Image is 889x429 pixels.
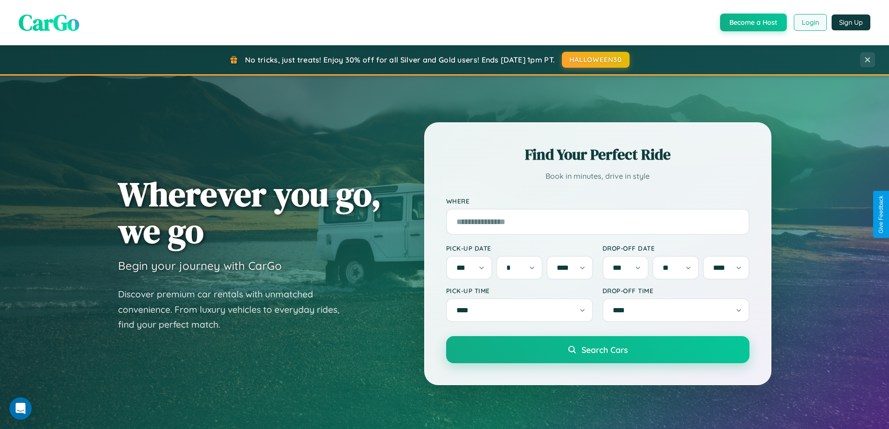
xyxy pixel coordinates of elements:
[581,345,628,355] span: Search Cars
[245,55,555,64] span: No tricks, just treats! Enjoy 30% off for all Silver and Gold users! Ends [DATE] 1pm PT.
[832,14,870,30] button: Sign Up
[446,287,593,295] label: Pick-up Time
[562,52,630,68] button: HALLOWEEN30
[720,14,787,31] button: Become a Host
[446,244,593,252] label: Pick-up Date
[446,336,749,363] button: Search Cars
[446,144,749,165] h2: Find Your Perfect Ride
[602,287,749,295] label: Drop-off Time
[9,397,32,420] iframe: Intercom live chat
[446,197,749,205] label: Where
[118,259,282,273] h3: Begin your journey with CarGo
[446,169,749,183] p: Book in minutes, drive in style
[602,244,749,252] label: Drop-off Date
[19,7,79,38] span: CarGo
[794,14,827,31] button: Login
[118,287,351,332] p: Discover premium car rentals with unmatched convenience. From luxury vehicles to everyday rides, ...
[118,176,381,249] h1: Wherever you go, we go
[878,196,884,233] div: Give Feedback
